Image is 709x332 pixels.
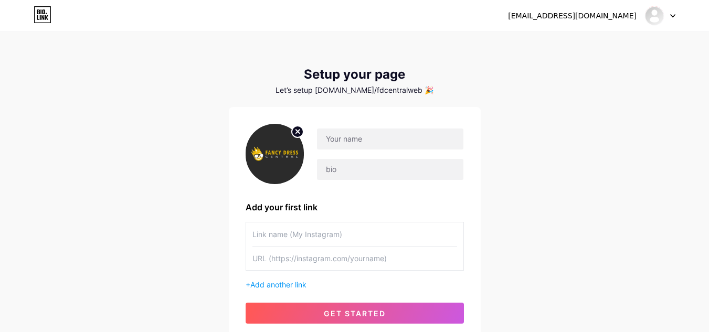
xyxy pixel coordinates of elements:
img: fdcentralweb [644,6,664,26]
input: bio [317,159,463,180]
input: URL (https://instagram.com/yourname) [252,247,457,270]
div: Let’s setup [DOMAIN_NAME]/fdcentralweb 🎉 [229,86,481,94]
div: Add your first link [246,201,464,213]
div: Setup your page [229,67,481,82]
img: profile pic [246,124,304,184]
button: get started [246,303,464,324]
span: get started [324,309,386,318]
div: + [246,279,464,290]
div: [EMAIL_ADDRESS][DOMAIN_NAME] [508,10,637,22]
span: Add another link [250,280,306,289]
input: Link name (My Instagram) [252,222,457,246]
input: Your name [317,128,463,149]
